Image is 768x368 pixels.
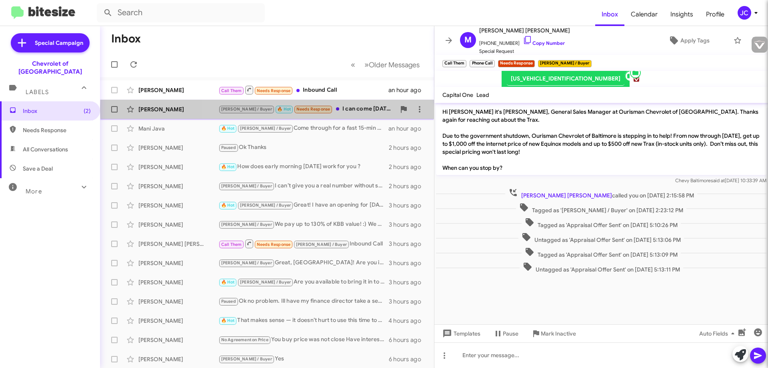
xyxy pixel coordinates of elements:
span: [PERSON_NAME] / Buyer [221,356,272,362]
div: [PERSON_NAME] [138,298,218,306]
span: More [26,188,42,195]
span: Capital One [442,91,473,99]
span: (2) [84,107,91,115]
span: Special Campaign [35,39,83,47]
span: Needs Response [23,126,91,134]
div: 3 hours ago [389,201,428,209]
small: Needs Response [498,60,535,67]
span: Needs Response [296,107,330,112]
span: Apply Tags [680,33,710,48]
div: We pay up to 130% of KBB value! :) We need to look under the hood to get you an exact number - so... [218,220,389,229]
a: Calendar [624,3,664,26]
div: Inbound Call [218,239,389,249]
span: No Agreement on Price [221,337,268,342]
div: 3 hours ago [389,278,428,286]
span: All Conversations [23,145,68,153]
div: 6 hours ago [389,355,428,363]
span: Needs Response [257,88,291,93]
div: [PERSON_NAME] [138,163,218,171]
p: Hi [PERSON_NAME] it's [PERSON_NAME], General Sales Manager at Ourisman Chevrolet of [GEOGRAPHIC_D... [436,105,766,175]
div: Come through for a fast 15-min appraisal. You’ll get a real number for your car, no guessing. Wor... [218,124,388,133]
div: 3 hours ago [389,298,428,306]
span: Chevy Baltimore [DATE] 10:33:39 AM [675,177,766,183]
div: [PERSON_NAME] [138,317,218,325]
span: Untagged as 'Appraisal Offer Sent' on [DATE] 5:13:11 PM [520,262,683,273]
nav: Page navigation example [346,56,424,73]
div: Great, [GEOGRAPHIC_DATA]! Are you interested in bringing the Malibu in so we can take a look and ... [218,258,389,267]
span: Pause [503,326,518,341]
button: Next [360,56,424,73]
span: 🔥 Hot [277,107,291,112]
span: 🔥 Hot [221,280,235,285]
span: called you on [DATE] 2:15:58 PM [505,188,697,199]
span: [PERSON_NAME] [PERSON_NAME] [521,192,612,199]
div: [PERSON_NAME] [138,259,218,267]
span: Labels [26,88,49,96]
span: Tagged as 'Appraisal Offer Sent' on [DATE] 5:10:26 PM [522,217,681,229]
span: 🔥 Hot [221,203,235,208]
div: [PERSON_NAME] [138,182,218,190]
div: [PERSON_NAME] [138,336,218,344]
div: Are you available to bring it in to us so i can get you the most accurate # ? [218,278,389,287]
div: an hour ago [388,125,428,133]
span: Call Them [221,88,242,93]
div: [PERSON_NAME] [138,201,218,209]
div: Great! I have an opening for [DATE] at 4 or is 6 pm better for you? [218,201,389,210]
span: Inbox [23,107,91,115]
span: Save a Deal [23,165,53,173]
span: Tagged as '[PERSON_NAME] / Buyer' on [DATE] 2:23:12 PM [516,203,686,214]
span: Paused [221,299,236,304]
div: Yes [218,354,389,364]
span: [PERSON_NAME] / Buyer [221,107,272,112]
div: [PERSON_NAME] [138,144,218,152]
span: Older Messages [369,60,420,69]
div: [PERSON_NAME] [138,221,218,229]
h1: Inbox [111,32,141,45]
span: Tagged as 'Appraisal Offer Sent' on [DATE] 5:13:09 PM [522,247,681,259]
div: 4 hours ago [388,317,428,325]
div: [PERSON_NAME] [PERSON_NAME] [138,240,218,248]
div: [PERSON_NAME] [138,278,218,286]
span: M [464,34,472,46]
span: Templates [441,326,480,341]
div: I can come [DATE] [218,105,396,114]
span: Auto Fields [699,326,738,341]
button: Previous [346,56,360,73]
span: [PERSON_NAME] / Buyer [296,242,347,247]
button: Pause [487,326,525,341]
div: 6 hours ago [389,336,428,344]
small: Phone Call [470,60,494,67]
span: Needs Response [257,242,291,247]
button: Mark Inactive [525,326,582,341]
div: 2 hours ago [389,182,428,190]
span: [PERSON_NAME] / Buyer [240,203,291,208]
span: said at [711,177,725,183]
span: Special Request [479,47,570,55]
div: 3 hours ago [389,259,428,267]
span: [PHONE_NUMBER] [479,35,570,47]
button: JC [731,6,759,20]
div: I can’t give you a real number without seeing the car, But your car could be worth more than you ... [218,181,389,191]
button: Auto Fields [693,326,744,341]
span: Insights [664,3,700,26]
div: an hour ago [388,86,428,94]
span: » [364,60,369,70]
span: Paused [221,145,236,150]
small: Call Them [442,60,466,67]
input: Search [97,3,265,22]
span: 🔥 Hot [221,126,235,131]
div: Ok no problem. Ill have my finance director take a second look at it. What if any did you have as... [218,297,389,306]
span: [PERSON_NAME] / Buyer [221,222,272,227]
a: Copy Number [523,40,565,46]
a: Inbox [595,3,624,26]
a: Profile [700,3,731,26]
div: 2 hours ago [389,163,428,171]
span: Mark Inactive [541,326,576,341]
small: [PERSON_NAME] / Buyer [538,60,591,67]
div: [PERSON_NAME] [138,105,218,113]
span: Untagged as 'Appraisal Offer Sent' on [DATE] 5:13:06 PM [518,232,684,244]
div: How does early morning [DATE] work for you ? [218,162,389,171]
span: [PERSON_NAME] [PERSON_NAME] [479,26,570,35]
